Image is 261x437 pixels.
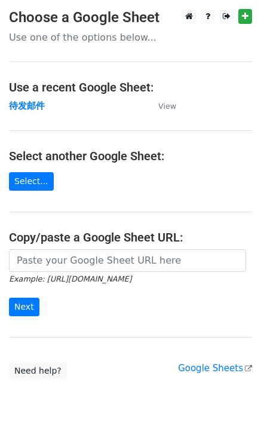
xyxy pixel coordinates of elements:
[9,172,54,191] a: Select...
[158,102,176,111] small: View
[9,100,45,111] a: 待发邮件
[9,230,252,245] h4: Copy/paste a Google Sheet URL:
[9,249,246,272] input: Paste your Google Sheet URL here
[178,363,252,374] a: Google Sheets
[146,100,176,111] a: View
[9,274,131,283] small: Example: [URL][DOMAIN_NAME]
[9,298,39,316] input: Next
[9,149,252,163] h4: Select another Google Sheet:
[9,9,252,26] h3: Choose a Google Sheet
[9,362,67,380] a: Need help?
[9,31,252,44] p: Use one of the options below...
[9,80,252,94] h4: Use a recent Google Sheet:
